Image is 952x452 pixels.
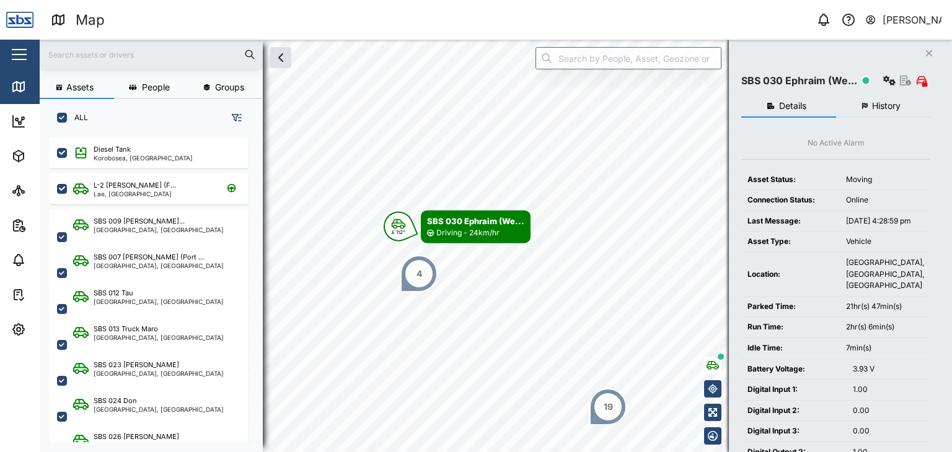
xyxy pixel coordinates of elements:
[50,133,262,442] div: grid
[94,191,176,197] div: Lae, [GEOGRAPHIC_DATA]
[32,288,66,302] div: Tasks
[94,432,179,442] div: SBS 026 [PERSON_NAME]
[94,406,224,412] div: [GEOGRAPHIC_DATA], [GEOGRAPHIC_DATA]
[747,425,840,437] div: Digital Input 3:
[32,149,71,163] div: Assets
[6,6,33,33] img: Main Logo
[215,83,244,92] span: Groups
[846,342,924,354] div: 7min(s)
[32,323,76,336] div: Settings
[32,253,71,267] div: Alarms
[416,267,422,280] div: 4
[535,47,721,69] input: Search by People, Asset, Geozone or Place
[853,363,924,375] div: 3.93 V
[32,184,62,198] div: Sites
[94,396,137,406] div: SBS 024 Don
[779,102,806,110] span: Details
[400,255,438,292] div: Map marker
[427,215,524,227] div: SBS 030 Ephraim (We...
[846,174,924,186] div: Moving
[846,236,924,248] div: Vehicle
[94,324,158,334] div: SBS 013 Truck Maro
[67,113,88,123] label: ALL
[747,405,840,417] div: Digital Input 2:
[846,257,924,292] div: [GEOGRAPHIC_DATA], [GEOGRAPHIC_DATA], [GEOGRAPHIC_DATA]
[846,194,924,206] div: Online
[808,137,865,149] div: No Active Alarm
[94,216,185,227] div: SBS 009 [PERSON_NAME]...
[66,83,94,92] span: Assets
[47,45,255,64] input: Search assets or drivers
[94,144,131,155] div: Diesel Tank
[436,227,500,239] div: Driving - 24km/hr
[747,321,834,333] div: Run Time:
[604,400,613,414] div: 19
[94,334,224,341] div: [GEOGRAPHIC_DATA], [GEOGRAPHIC_DATA]
[94,288,133,298] div: SBS 012 Tau
[94,263,224,269] div: [GEOGRAPHIC_DATA], [GEOGRAPHIC_DATA]
[872,102,901,110] span: History
[853,384,924,396] div: 1.00
[846,215,924,227] div: [DATE] 4:28:59 pm
[32,219,74,232] div: Reports
[94,155,193,161] div: Korobosea, [GEOGRAPHIC_DATA]
[392,230,405,235] div: E 112°
[747,384,840,396] div: Digital Input 1:
[94,180,176,191] div: L-2 [PERSON_NAME] (F...
[32,80,60,93] div: Map
[94,360,179,370] div: SBS 023 [PERSON_NAME]
[846,321,924,333] div: 2hr(s) 6min(s)
[747,194,834,206] div: Connection Status:
[741,73,857,89] div: SBS 030 Ephraim (We...
[747,174,834,186] div: Asset Status:
[883,12,942,28] div: [PERSON_NAME]
[142,83,170,92] span: People
[589,388,627,425] div: Map marker
[94,252,204,263] div: SBS 007 [PERSON_NAME] (Port ...
[76,9,105,31] div: Map
[747,342,834,354] div: Idle Time:
[747,363,840,375] div: Battery Voltage:
[94,227,224,233] div: [GEOGRAPHIC_DATA], [GEOGRAPHIC_DATA]
[32,115,88,128] div: Dashboard
[865,11,942,28] button: [PERSON_NAME]
[747,236,834,248] div: Asset Type:
[40,40,952,452] canvas: Map
[747,269,834,280] div: Location:
[846,301,924,313] div: 21hr(s) 47min(s)
[853,405,924,417] div: 0.00
[94,298,224,305] div: [GEOGRAPHIC_DATA], [GEOGRAPHIC_DATA]
[853,425,924,437] div: 0.00
[747,301,834,313] div: Parked Time:
[384,211,531,243] div: Map marker
[94,370,224,376] div: [GEOGRAPHIC_DATA], [GEOGRAPHIC_DATA]
[747,215,834,227] div: Last Message:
